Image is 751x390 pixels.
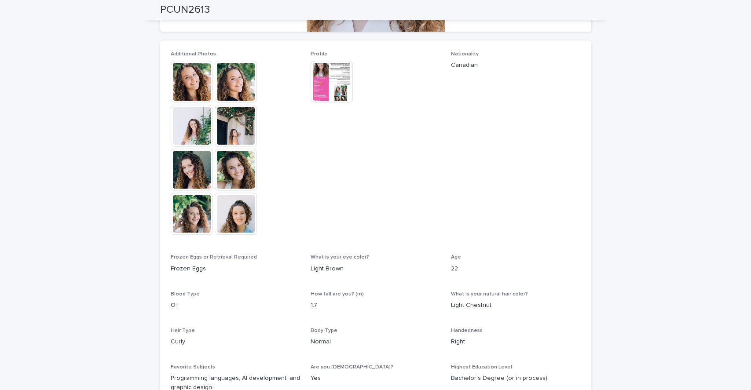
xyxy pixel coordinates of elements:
[160,4,210,16] h2: PCUN2613
[171,292,200,297] span: Blood Type
[311,328,337,333] span: Body Type
[451,255,461,260] span: Age
[311,337,440,346] p: Normal
[451,374,581,383] p: Bachelor's Degree (or in process)
[171,255,257,260] span: Frozen Eggs or Retrieval Required
[451,61,581,70] p: Canadian
[311,301,440,310] p: 1.7
[171,51,216,57] span: Additional Photos
[451,301,581,310] p: Light Chestnut
[171,301,300,310] p: O+
[311,292,364,297] span: How tall are you? (m)
[171,337,300,346] p: Curly
[451,328,483,333] span: Handedness
[451,337,581,346] p: Right
[451,364,512,370] span: Highest Education Level
[311,364,393,370] span: Are you [DEMOGRAPHIC_DATA]?
[171,328,195,333] span: Hair Type
[451,292,528,297] span: What is your natural hair color?
[311,51,328,57] span: Profile
[171,364,215,370] span: Favorite Subjects
[311,255,369,260] span: What is your eye color?
[171,264,300,273] p: Frozen Eggs
[311,264,440,273] p: Light Brown
[451,51,479,57] span: Nationality
[311,374,440,383] p: Yes
[451,264,581,273] p: 22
